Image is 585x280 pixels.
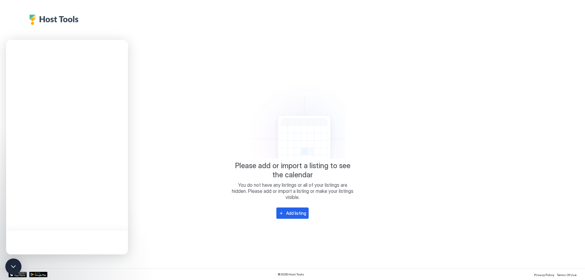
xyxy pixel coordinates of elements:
span: Please add or import a listing to see the calendar [232,161,353,179]
button: Add listing [276,207,309,219]
div: Open Intercom Messenger [5,259,22,275]
span: Privacy Policy [534,273,554,277]
div: Add listing [286,210,306,216]
a: Terms Of Use [557,271,576,278]
a: Privacy Policy [534,271,554,278]
span: You do not have any listings or all of your listings are hidden. Please add or import a listing o... [232,182,353,200]
span: Terms Of Use [557,273,576,277]
div: Host Tools Logo [29,15,82,25]
a: Google Play Store [29,272,48,277]
span: © 2025 Host Tools [278,272,304,276]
